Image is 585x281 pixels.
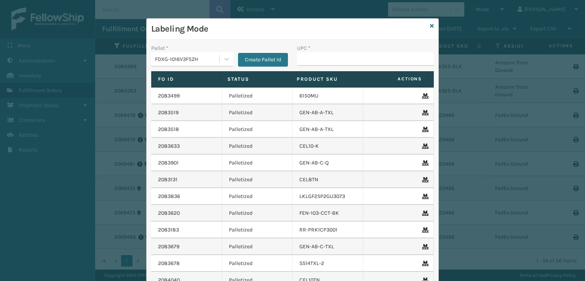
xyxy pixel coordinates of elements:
a: 2083901 [158,159,179,167]
span: Actions [361,73,427,85]
a: 2083679 [158,243,179,251]
a: 2083131 [158,176,177,184]
label: Status [227,76,283,83]
i: Remove From Pallet [422,211,427,216]
h3: Labeling Mode [151,23,427,35]
i: Remove From Pallet [422,160,427,166]
td: CEL10-K [292,138,363,155]
td: 6150MU [292,88,363,104]
td: Palletized [222,255,293,272]
div: FDXG-1016V3FSZH [155,55,220,63]
a: 2083519 [158,109,179,117]
a: 2083518 [158,126,179,133]
label: Product SKU [297,76,352,83]
a: 2083836 [158,193,180,200]
label: Fo Id [158,76,213,83]
i: Remove From Pallet [422,177,427,182]
td: GEN-AB-A-TXL [292,121,363,138]
i: Remove From Pallet [422,93,427,99]
i: Remove From Pallet [422,144,427,149]
a: 2083499 [158,92,180,100]
td: LKLGF2SP2GU3073 [292,188,363,205]
label: UPC [297,44,310,52]
label: Pallet [151,44,168,52]
td: Palletized [222,188,293,205]
td: Palletized [222,155,293,171]
td: SS14TXL-2 [292,255,363,272]
i: Remove From Pallet [422,227,427,233]
i: Remove From Pallet [422,110,427,115]
td: Palletized [222,205,293,222]
i: Remove From Pallet [422,261,427,266]
td: Palletized [222,104,293,121]
i: Remove From Pallet [422,194,427,199]
a: 2083620 [158,209,180,217]
td: GEN-AB-C-Q [292,155,363,171]
a: 2083633 [158,142,180,150]
td: Palletized [222,138,293,155]
td: GEN-AB-A-TXL [292,104,363,121]
td: Palletized [222,88,293,104]
td: Palletized [222,222,293,238]
td: CEL8TN [292,171,363,188]
button: Create Pallet Id [238,53,288,67]
td: FEN-103-CCT-BK [292,205,363,222]
td: Palletized [222,238,293,255]
td: Palletized [222,121,293,138]
a: 2083183 [158,226,179,234]
td: Palletized [222,171,293,188]
a: 2083678 [158,260,180,267]
td: RR-PRK1CP3001 [292,222,363,238]
td: GEN-AB-C-TXL [292,238,363,255]
i: Remove From Pallet [422,244,427,249]
i: Remove From Pallet [422,127,427,132]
